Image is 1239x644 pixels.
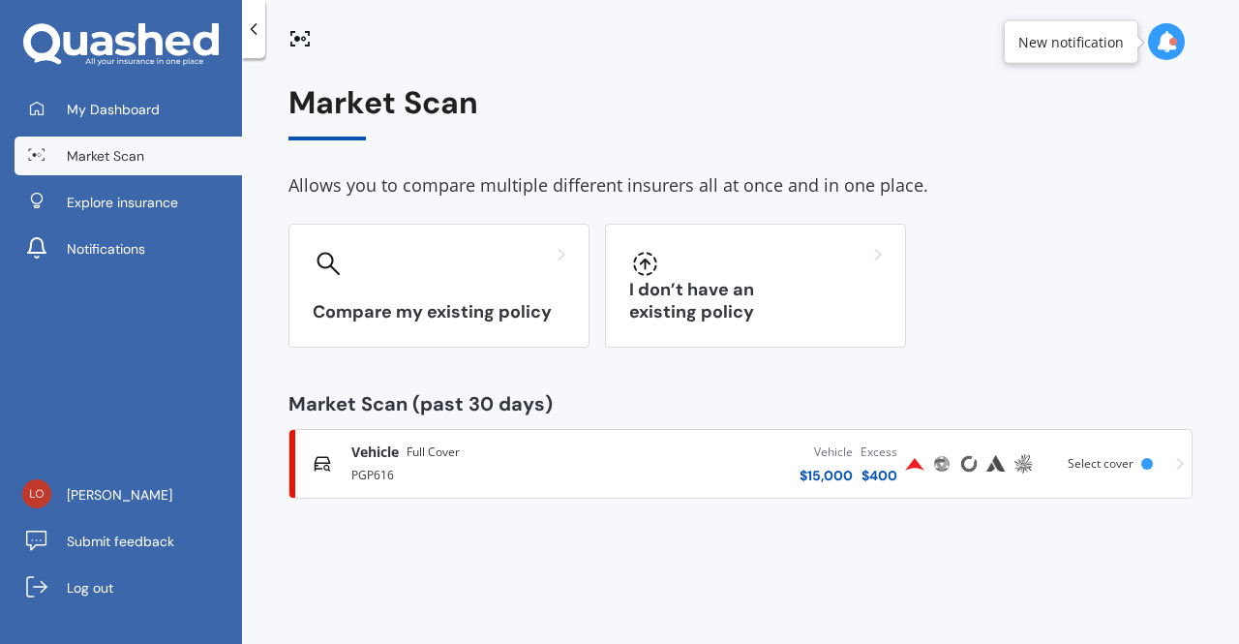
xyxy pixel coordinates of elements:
[67,146,144,166] span: Market Scan
[1068,455,1133,472] span: Select cover
[15,137,242,175] a: Market Scan
[67,578,113,598] span: Log out
[800,443,853,462] div: Vehicle
[313,301,565,323] h3: Compare my existing policy
[288,394,1193,414] div: Market Scan (past 30 days)
[15,90,242,129] a: My Dashboard
[15,230,242,268] a: Notifications
[67,239,145,259] span: Notifications
[407,443,460,462] span: Full Cover
[351,443,399,462] span: Vehicle
[1018,32,1124,51] div: New notification
[67,485,172,505] span: [PERSON_NAME]
[629,279,882,323] h3: I don’t have an existing policy
[15,568,242,607] a: Log out
[903,452,926,475] img: Provident
[67,532,174,551] span: Submit feedback
[957,452,981,475] img: Cove
[15,183,242,222] a: Explore insurance
[67,193,178,212] span: Explore insurance
[861,466,897,485] div: $ 400
[930,452,953,475] img: Protecta
[800,466,853,485] div: $ 15,000
[67,100,160,119] span: My Dashboard
[861,443,897,462] div: Excess
[22,479,51,508] img: 4b2f66fd1f2c1b8ab872e006fe01d95a
[351,462,607,485] div: PGP616
[15,475,242,514] a: [PERSON_NAME]
[15,522,242,561] a: Submit feedback
[288,85,1193,140] div: Market Scan
[1012,452,1035,475] img: AMP
[288,429,1193,499] a: VehicleFull CoverPGP616Vehicle$15,000Excess$400ProvidentProtectaCoveAutosureAMPSelect cover
[984,452,1008,475] img: Autosure
[288,171,1193,200] div: Allows you to compare multiple different insurers all at once and in one place.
